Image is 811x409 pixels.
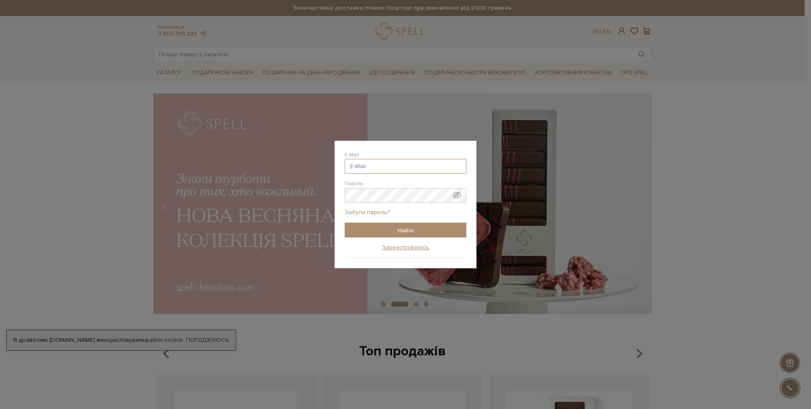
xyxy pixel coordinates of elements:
[345,151,359,159] label: E-Mail
[382,244,429,251] a: Зареєструватись
[345,180,363,188] label: Пароль
[345,209,390,216] a: Забули пароль?
[345,223,466,237] input: Увійти
[345,159,466,174] input: E-Mail
[453,191,461,199] span: Показати пароль у вигляді звичайного тексту. Попередження: це відобразить ваш пароль на екрані.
